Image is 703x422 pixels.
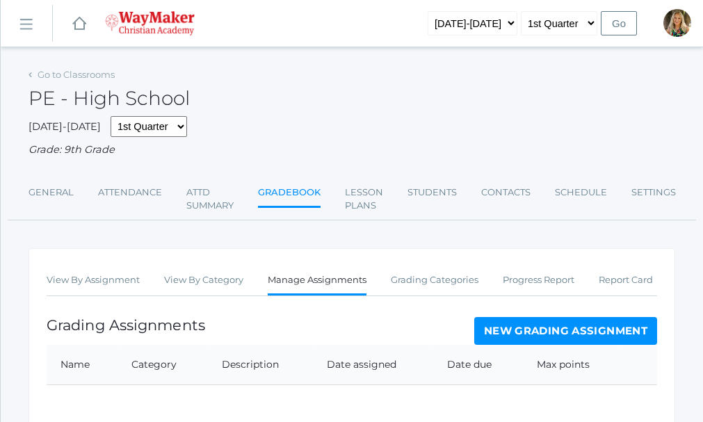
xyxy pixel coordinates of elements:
th: Max points [523,345,623,385]
a: Manage Assignments [268,266,366,296]
a: Attendance [98,179,162,206]
th: Description [208,345,313,385]
h2: PE - High School [29,88,190,109]
a: General [29,179,74,206]
div: Claudia Marosz [663,9,691,37]
th: Name [47,345,118,385]
a: Contacts [481,179,531,206]
span: [DATE]-[DATE] [29,120,101,133]
a: New Grading Assignment [474,317,657,345]
a: Report Card [599,266,653,294]
img: waymaker-logo-stack-white-1602f2b1af18da31a5905e9982d058868370996dac5278e84edea6dabf9a3315.png [105,11,195,35]
a: Go to Classrooms [38,69,115,80]
a: Gradebook [258,179,321,209]
th: Category [118,345,208,385]
a: View By Assignment [47,266,140,294]
a: Settings [631,179,676,206]
h1: Grading Assignments [47,317,205,333]
a: Progress Report [503,266,574,294]
div: Grade: 9th Grade [29,143,675,158]
a: Students [407,179,457,206]
input: Go [601,11,637,35]
a: Lesson Plans [345,179,383,220]
th: Date due [433,345,523,385]
a: View By Category [164,266,243,294]
a: Grading Categories [391,266,478,294]
a: Attd Summary [186,179,234,220]
a: Schedule [555,179,607,206]
th: Date assigned [313,345,433,385]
